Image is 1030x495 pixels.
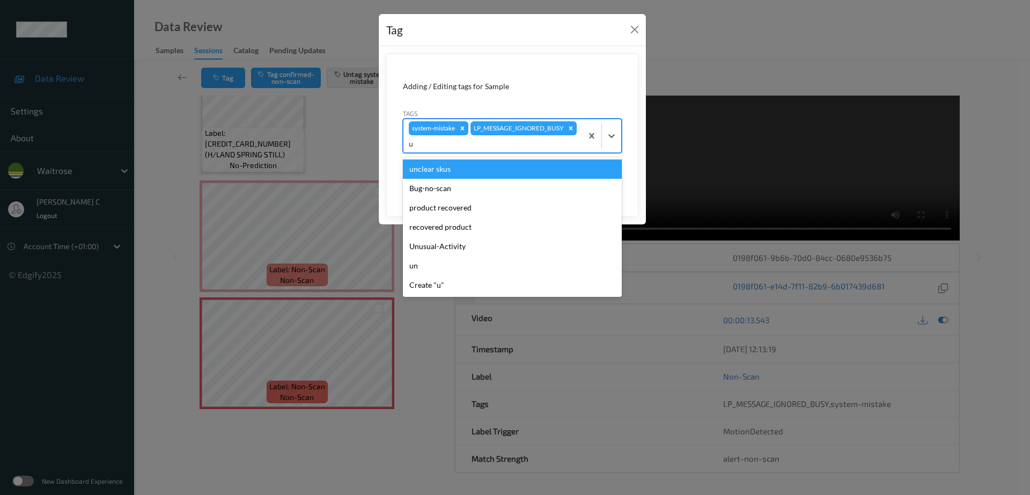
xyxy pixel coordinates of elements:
div: recovered product [403,217,622,237]
div: unclear skus [403,159,622,179]
div: Create "u" [403,275,622,295]
div: un [403,256,622,275]
div: Adding / Editing tags for Sample [403,81,622,92]
div: LP_MESSAGE_IGNORED_BUSY [470,121,565,135]
div: product recovered [403,198,622,217]
div: Tag [386,21,403,39]
div: Remove LP_MESSAGE_IGNORED_BUSY [565,121,577,135]
div: system-mistake [409,121,457,135]
label: Tags [403,108,418,118]
button: Close [627,22,642,37]
div: Bug-no-scan [403,179,622,198]
div: Remove system-mistake [457,121,468,135]
div: Unusual-Activity [403,237,622,256]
